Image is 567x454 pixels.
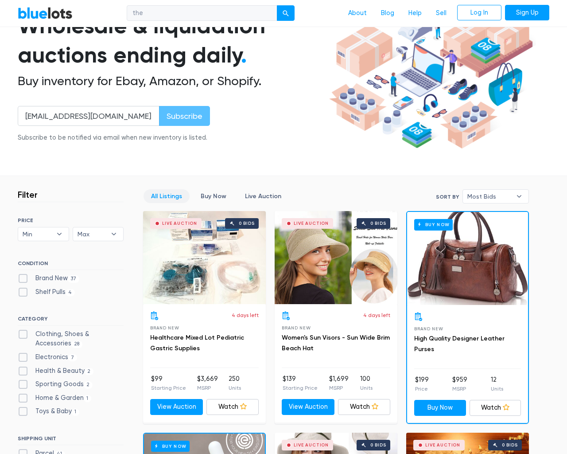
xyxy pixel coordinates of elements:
[425,443,460,447] div: Live Auction
[18,189,38,200] h3: Filter
[18,393,91,403] label: Home & Garden
[66,289,75,296] span: 4
[283,374,318,392] li: $139
[68,275,79,282] span: 37
[18,11,326,70] h1: Wholesale & liquidation auctions ending daily
[144,189,190,203] a: All Listings
[84,381,93,388] span: 2
[370,443,386,447] div: 0 bids
[341,5,374,22] a: About
[18,380,93,389] label: Sporting Goods
[294,443,329,447] div: Live Auction
[329,374,349,392] li: $1,699
[71,341,82,348] span: 28
[18,407,79,416] label: Toys & Baby
[232,311,259,319] p: 4 days left
[18,74,326,89] h2: Buy inventory for Ebay, Amazon, or Shopify.
[229,384,241,392] p: Units
[18,316,124,325] h6: CATEGORY
[510,190,528,203] b: ▾
[275,211,397,304] a: Live Auction 0 bids
[429,5,454,22] a: Sell
[374,5,401,22] a: Blog
[18,287,75,297] label: Shelf Pulls
[18,133,210,143] div: Subscribe to be notified via email when new inventory is listed.
[414,335,505,353] a: High Quality Designer Leather Purses
[18,106,159,126] input: Enter your email address
[197,374,218,392] li: $3,669
[505,5,549,21] a: Sign Up
[502,443,518,447] div: 0 bids
[237,189,289,203] a: Live Auction
[143,211,266,304] a: Live Auction 0 bids
[360,374,373,392] li: 100
[151,374,186,392] li: $99
[18,435,124,445] h6: SHIPPING UNIT
[415,385,429,393] p: Price
[239,221,255,226] div: 0 bids
[18,366,93,376] label: Health & Beauty
[85,368,93,375] span: 2
[470,400,521,416] a: Watch
[282,334,390,352] a: Women's Sun Visors - Sun Wide Brim Beach Hat
[151,441,190,452] h6: Buy Now
[150,325,179,330] span: Brand New
[452,375,467,393] li: $959
[467,190,512,203] span: Most Bids
[162,221,197,226] div: Live Auction
[491,385,503,393] p: Units
[338,399,391,415] a: Watch
[68,354,77,361] span: 7
[436,193,459,201] label: Sort By
[241,42,247,68] span: .
[151,384,186,392] p: Starting Price
[18,352,77,362] label: Electronics
[78,227,107,241] span: Max
[457,5,501,21] a: Log In
[401,5,429,22] a: Help
[414,219,453,230] h6: Buy Now
[294,221,329,226] div: Live Auction
[329,384,349,392] p: MSRP
[159,106,210,126] input: Subscribe
[452,385,467,393] p: MSRP
[18,7,73,20] a: BlueLots
[18,217,124,223] h6: PRICE
[206,399,259,415] a: Watch
[18,274,79,283] label: Brand New
[18,260,124,270] h6: CONDITION
[283,384,318,392] p: Starting Price
[370,221,386,226] div: 0 bids
[150,399,203,415] a: View Auction
[193,189,234,203] a: Buy Now
[407,212,528,305] a: Buy Now
[360,384,373,392] p: Units
[127,5,277,21] input: Search for inventory
[282,325,311,330] span: Brand New
[414,326,443,331] span: Brand New
[414,400,466,416] a: Buy Now
[282,399,334,415] a: View Auction
[23,227,52,241] span: Min
[363,311,390,319] p: 4 days left
[491,375,503,393] li: 12
[84,395,91,402] span: 1
[229,374,241,392] li: 250
[50,227,69,241] b: ▾
[150,334,244,352] a: Healthcare Mixed Lot Pediatric Gastric Supplies
[105,227,123,241] b: ▾
[72,409,79,416] span: 1
[18,329,124,348] label: Clothing, Shoes & Accessories
[197,384,218,392] p: MSRP
[415,375,429,393] li: $199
